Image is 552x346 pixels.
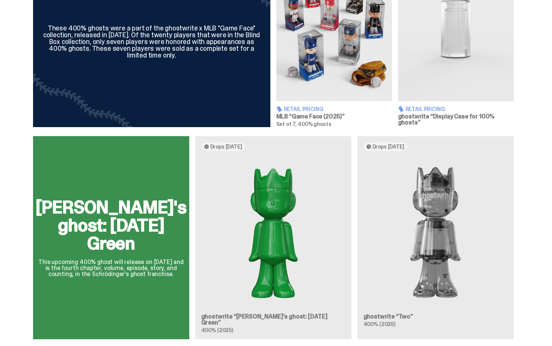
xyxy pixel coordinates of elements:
h3: MLB “Game Face (2025)” [276,114,392,120]
h3: ghostwrite “Display Case for 100% ghosts” [398,114,514,126]
span: 400% (2025) [363,321,395,328]
h3: ghostwrite “Two” [363,314,508,320]
h2: [PERSON_NAME]'s ghost: [DATE] Green [36,198,187,252]
span: 400% (2025) [201,327,233,334]
span: Drops [DATE] [373,144,404,150]
p: This upcoming 400% ghost will release on [DATE] and is the fourth chapter, volume, episode, story... [36,259,187,277]
div: These 400% ghosts were a part of the ghostwrite x MLB "Game Face" collection, released in [DATE].... [42,25,261,59]
h3: ghostwrite “[PERSON_NAME]'s ghost: [DATE] Green” [201,314,345,326]
img: Two [363,157,508,308]
span: Retail Pricing [406,106,445,112]
a: Drops [DATE] Schrödinger's ghost: Sunday Green [195,136,351,339]
span: Set of 7, 400% ghosts [276,121,332,127]
span: Drops [DATE] [210,144,242,150]
span: Retail Pricing [284,106,323,112]
img: Schrödinger's ghost: Sunday Green [201,157,345,308]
